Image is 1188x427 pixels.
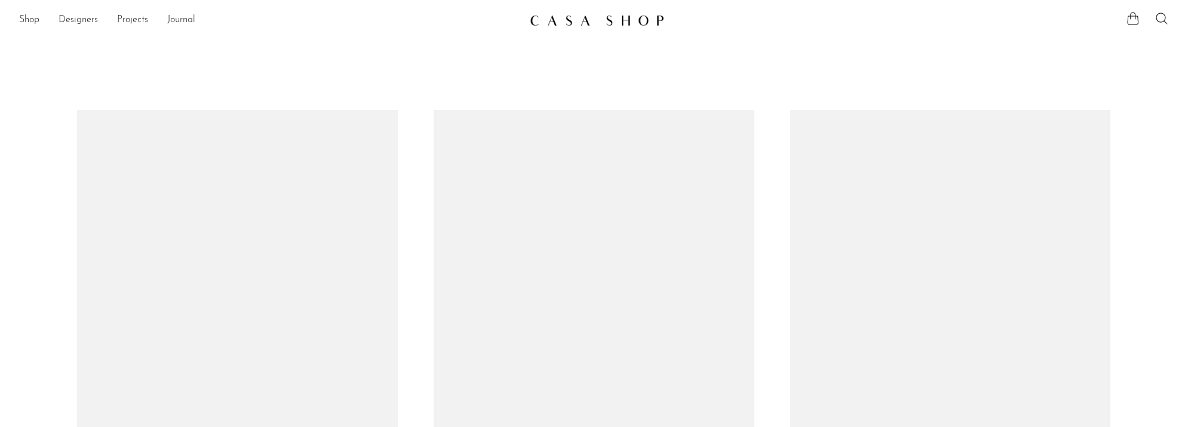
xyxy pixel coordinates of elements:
[59,13,98,28] a: Designers
[117,13,148,28] a: Projects
[167,13,195,28] a: Journal
[19,10,520,30] ul: NEW HEADER MENU
[19,13,39,28] a: Shop
[19,10,520,30] nav: Desktop navigation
